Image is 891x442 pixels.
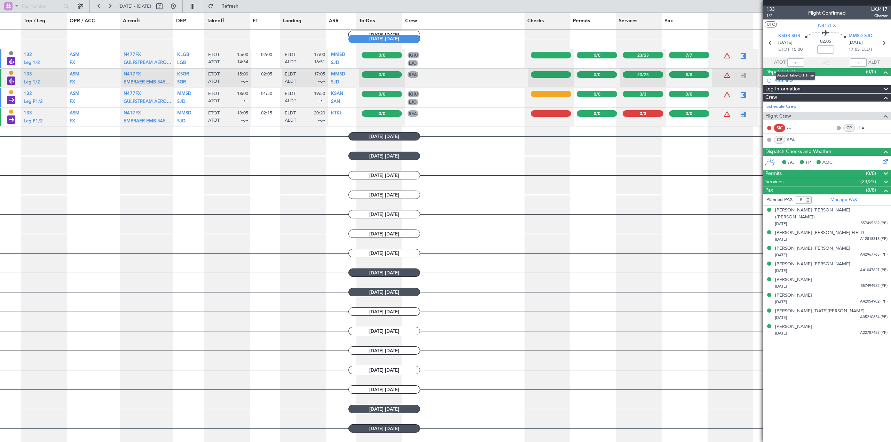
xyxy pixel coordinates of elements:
span: FX [70,61,75,65]
span: Crew [405,17,417,25]
span: ALDT [285,98,296,104]
span: Aircraft [123,17,140,25]
button: Refresh [205,1,246,12]
a: GULFSTREAM AEROSPACE G-4 Gulfstream G400 [124,62,171,67]
span: [DATE] [DATE] [348,171,420,179]
a: 133 [24,113,32,118]
span: ATOT [774,59,786,66]
span: 02:15 [261,110,272,116]
span: Leg Information [765,85,801,93]
span: [DATE] [DATE] [348,405,420,413]
a: FX [70,82,75,86]
span: N477FX [124,91,141,96]
span: MMSD [331,53,345,57]
a: FX [70,101,75,106]
span: Leg 1/2 [24,80,40,85]
span: SJD [331,61,339,65]
a: MMSD [331,55,345,59]
span: Services [765,178,783,186]
a: 132 [24,55,32,59]
span: 17:05 [314,71,325,78]
span: N477FX [124,53,141,57]
span: A05210854 (PP) [860,314,888,320]
span: FX [70,80,75,85]
span: 14:54 [237,59,248,65]
span: FX [70,99,75,104]
span: ASM [70,111,79,115]
span: (8/8) [866,186,876,194]
span: --:-- [241,79,248,85]
div: [PERSON_NAME] [775,323,812,330]
a: N477FX [124,55,141,59]
span: [DATE] [DATE] [348,191,420,199]
div: CP [774,136,785,144]
span: [DATE] [778,39,793,46]
span: [DATE] [775,299,787,305]
div: CP [843,124,855,132]
input: --:-- [787,58,804,67]
a: Manage PAX [830,196,857,203]
span: AOC [822,159,833,166]
a: EMBRAER EMB-545 Praetor 500 [124,82,171,86]
a: KSGR [177,74,189,79]
div: Flight Confirmed [808,9,846,17]
span: Pax [664,17,673,25]
span: Leg 1/2 [24,61,40,65]
span: FT [253,17,258,25]
span: N417FX [124,72,141,77]
span: Dispatch Checks and Weather [765,148,831,156]
span: Charter [871,13,888,19]
a: Leg 1/2 [24,62,40,67]
span: [DATE] [DATE] [348,152,420,160]
span: FX [70,119,75,123]
a: KTKI [331,113,341,118]
span: Flight Crew [765,112,791,120]
span: 02:00 [261,51,272,58]
div: [PERSON_NAME] [PERSON_NAME] [775,261,850,268]
a: KLGB [177,55,189,59]
span: 557494932 (PP) [861,283,888,289]
span: (0/0) [866,68,876,75]
span: --:-- [241,98,248,104]
a: MMSD [331,74,345,79]
span: N417FX [124,111,141,115]
div: [PERSON_NAME] [775,276,812,283]
div: [PERSON_NAME] [PERSON_NAME] FIELD [775,230,864,236]
span: KTKI [331,111,341,115]
span: LGB [177,61,186,65]
a: SJD [331,82,339,86]
span: GULFSTREAM AEROSPACE G-4 Gulfstream G400 [124,99,227,104]
span: SJD [331,80,339,85]
span: A12818818 (PP) [860,236,888,242]
span: [DATE] [DATE] [348,210,420,218]
div: - - [787,125,803,131]
span: [DATE] [DATE] [348,346,420,355]
span: 17:00 [314,52,325,58]
span: ATOT [208,98,220,104]
span: (0/0) [866,170,876,177]
span: [DATE] [775,221,787,226]
div: SIC [774,124,785,132]
span: [DATE] [DATE] [348,327,420,335]
span: AC [788,159,794,166]
span: GULFSTREAM AEROSPACE G-4 Gulfstream G400 [124,61,227,65]
a: SJD [177,121,186,125]
span: ELDT [285,52,296,58]
a: Leg P1/2 [24,101,43,106]
span: A42967765 (PP) [860,252,888,258]
span: 1/2 [766,13,775,19]
span: KLGB [177,53,189,57]
span: 15:00 [237,71,248,78]
a: ASM [70,74,79,79]
span: To-Dos [359,17,375,25]
a: FX [70,62,75,67]
span: Crew [765,94,777,102]
span: OPR / ACC [70,17,95,25]
span: SGR [177,80,186,85]
span: ARR [329,17,339,25]
span: A22787488 (PP) [860,330,888,336]
span: MMSD [177,111,191,115]
span: --:-- [318,79,325,85]
span: DEP [176,17,186,25]
span: KSGR [177,72,189,77]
